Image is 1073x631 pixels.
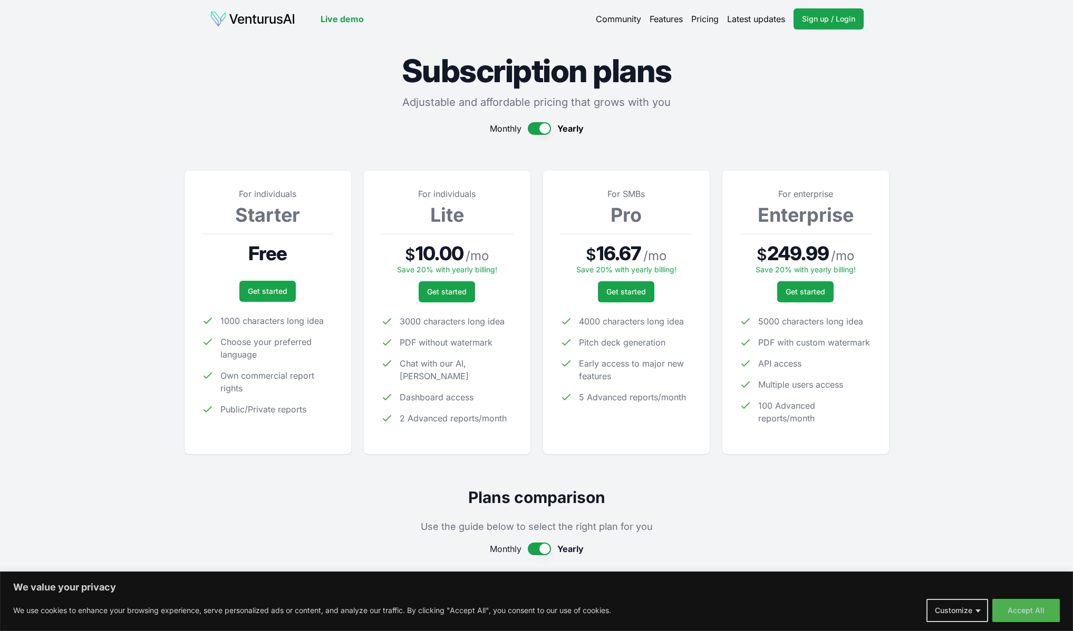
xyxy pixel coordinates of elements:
h3: Enterprise [739,204,872,225]
span: $ [586,245,596,264]
button: Customize [926,599,988,622]
a: Features [650,13,683,25]
h1: Subscription plans [185,55,889,86]
span: PDF with custom watermark [758,336,870,349]
p: For SMBs [560,188,693,200]
span: 10.00 [415,243,463,264]
span: Save 20% with yearly billing! [756,265,856,274]
span: Save 20% with yearly billing! [397,265,497,274]
span: 5000 characters long idea [758,315,863,328]
span: 16.67 [596,243,642,264]
span: Sign up / Login [802,14,855,24]
span: Monthly [490,543,521,555]
span: Own commercial report rights [220,369,334,395]
span: 100 Advanced reports/month [758,399,872,425]
a: Get started [598,281,654,302]
span: 249.99 [767,243,829,264]
span: $ [405,245,415,264]
a: Get started [777,281,834,302]
span: / mo [831,248,854,264]
span: / mo [643,248,666,264]
span: Monthly [490,122,521,135]
span: 3000 characters long idea [400,315,505,328]
span: 1000 characters long idea [220,314,324,327]
p: For individuals [201,188,334,200]
h3: Lite [381,204,514,225]
span: Early access to major new features [579,357,693,382]
span: Choose your preferred language [220,336,334,361]
span: 4000 characters long idea [579,315,684,328]
p: We value your privacy [13,581,1060,594]
img: logo [210,11,295,27]
span: Free [248,243,287,264]
span: Pitch deck generation [579,336,665,349]
p: We use cookies to enhance your browsing experience, serve personalized ads or content, and analyz... [13,604,611,617]
span: / mo [466,248,489,264]
span: Save 20% with yearly billing! [576,265,676,274]
span: Yearly [557,122,584,135]
p: Adjustable and affordable pricing that grows with you [185,95,889,110]
p: For individuals [381,188,514,200]
button: Accept All [992,599,1060,622]
h3: Pro [560,204,693,225]
p: Use the guide below to select the right plan for you [185,519,889,534]
h2: Plans comparison [185,488,889,507]
span: PDF without watermark [400,336,492,349]
h3: Starter [201,204,334,225]
span: Chat with our AI, [PERSON_NAME] [400,357,514,382]
a: Sign up / Login [794,8,864,29]
a: Latest updates [727,13,785,25]
span: 5 Advanced reports/month [579,391,686,403]
a: Community [596,13,641,25]
a: Get started [419,281,475,302]
span: 2 Advanced reports/month [400,412,507,425]
a: Pricing [691,13,719,25]
span: Dashboard access [400,391,473,403]
a: Get started [239,281,296,302]
p: For enterprise [739,188,872,200]
span: Public/Private reports [220,403,306,416]
span: Yearly [557,543,584,555]
span: $ [757,245,767,264]
span: API access [758,357,801,370]
a: Live demo [321,13,364,25]
span: Multiple users access [758,378,843,391]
